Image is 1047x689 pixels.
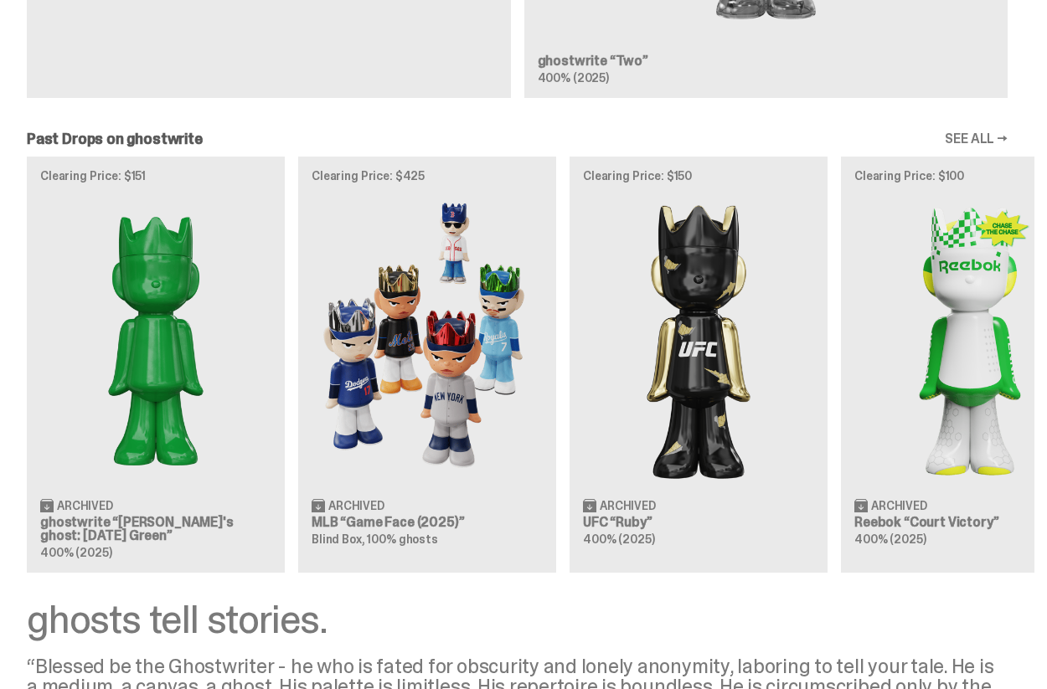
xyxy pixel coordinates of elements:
img: Ruby [583,195,814,484]
h3: ghostwrite “[PERSON_NAME]'s ghost: [DATE] Green” [40,516,271,542]
p: Clearing Price: $150 [583,170,814,182]
span: 400% (2025) [854,532,926,547]
img: Game Face (2025) [312,195,543,484]
a: SEE ALL → [945,132,1008,146]
span: Archived [57,500,113,512]
span: 400% (2025) [40,545,111,560]
h3: ghostwrite “Two” [538,54,995,68]
h3: UFC “Ruby” [583,516,814,529]
h2: Past Drops on ghostwrite [27,131,203,147]
span: Archived [871,500,927,512]
img: Schrödinger's ghost: Sunday Green [40,195,271,484]
span: Archived [328,500,384,512]
p: Clearing Price: $425 [312,170,543,182]
span: Archived [600,500,656,512]
span: 400% (2025) [583,532,654,547]
a: Clearing Price: $425 Game Face (2025) Archived [298,157,556,572]
span: Blind Box, [312,532,365,547]
span: 100% ghosts [367,532,437,547]
a: Clearing Price: $151 Schrödinger's ghost: Sunday Green Archived [27,157,285,572]
h3: MLB “Game Face (2025)” [312,516,543,529]
a: Clearing Price: $150 Ruby Archived [570,157,828,572]
div: ghosts tell stories. [27,599,1008,640]
span: 400% (2025) [538,70,609,85]
p: Clearing Price: $151 [40,170,271,182]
